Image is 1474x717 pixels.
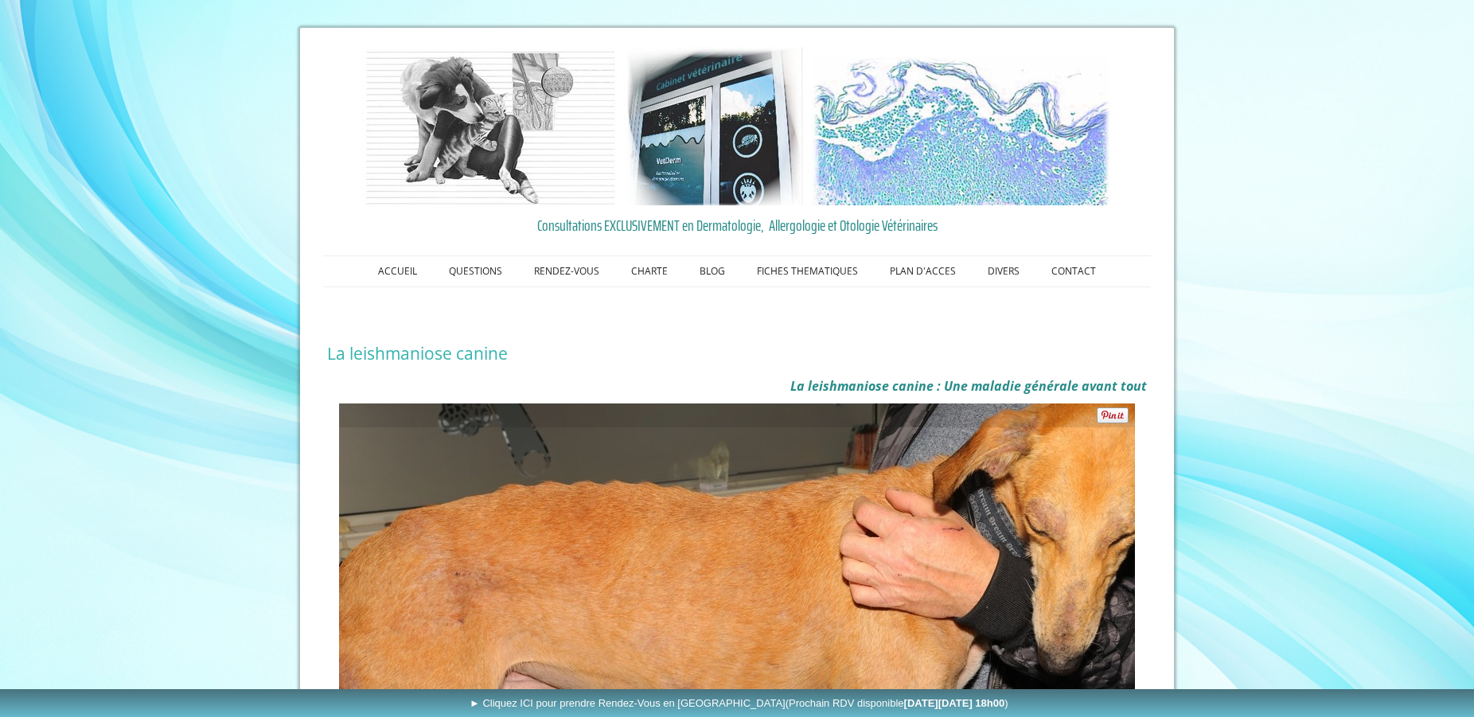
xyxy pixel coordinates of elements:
a: CHARTE [615,256,684,286]
a: Consultations EXCLUSIVEMENT en Dermatologie, Allergologie et Otologie Vétérinaires [327,213,1147,237]
a: Pin It [1097,407,1131,423]
span: (Prochain RDV disponible ) [786,697,1008,709]
b: La leishmaniose canine [790,377,934,395]
a: ACCUEIL [362,256,433,286]
span: ► Cliquez ICI pour prendre Rendez-Vous en [GEOGRAPHIC_DATA] [470,697,1008,709]
a: QUESTIONS [433,256,518,286]
b: [DATE][DATE] 18h00 [904,697,1005,709]
a: RENDEZ-VOUS [518,256,615,286]
a: DIVERS [972,256,1035,286]
a: BLOG [684,256,741,286]
a: FICHES THEMATIQUES [741,256,874,286]
b: : Une maladie générale avant tout [937,377,1147,395]
a: CONTACT [1035,256,1112,286]
a: PLAN D'ACCES [874,256,972,286]
h1: La leishmaniose canine [327,343,1147,364]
